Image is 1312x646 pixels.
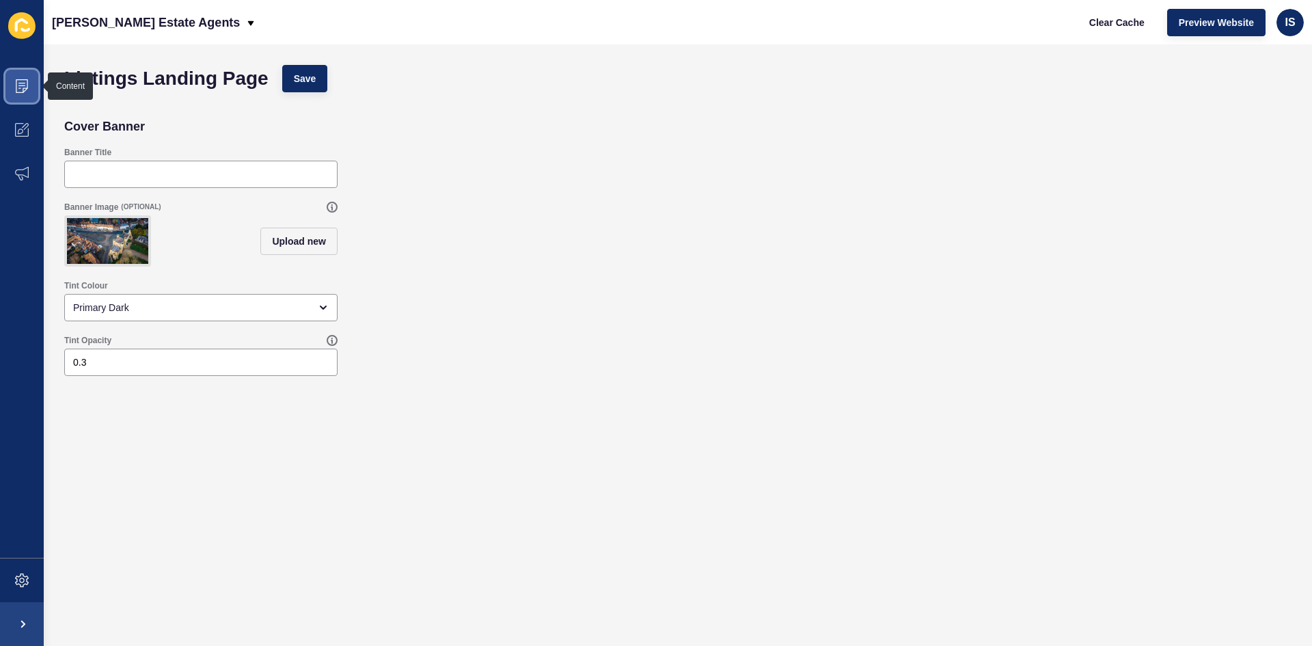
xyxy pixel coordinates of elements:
[272,234,326,248] span: Upload new
[294,72,316,85] span: Save
[1089,16,1145,29] span: Clear Cache
[64,280,108,291] label: Tint Colour
[282,65,328,92] button: Save
[52,5,240,40] p: [PERSON_NAME] Estate Agents
[67,218,148,264] img: d3d9eb9d914bde3b25446c95f48a1c86.jpg
[64,72,269,85] h1: Listings Landing Page
[64,335,111,346] label: Tint Opacity
[1078,9,1156,36] button: Clear Cache
[121,202,161,212] span: (OPTIONAL)
[1285,16,1295,29] span: IS
[64,147,111,158] label: Banner Title
[1167,9,1266,36] button: Preview Website
[260,228,338,255] button: Upload new
[1179,16,1254,29] span: Preview Website
[64,294,338,321] div: open menu
[56,81,85,92] div: Content
[64,202,118,213] label: Banner Image
[64,120,145,133] h2: Cover Banner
